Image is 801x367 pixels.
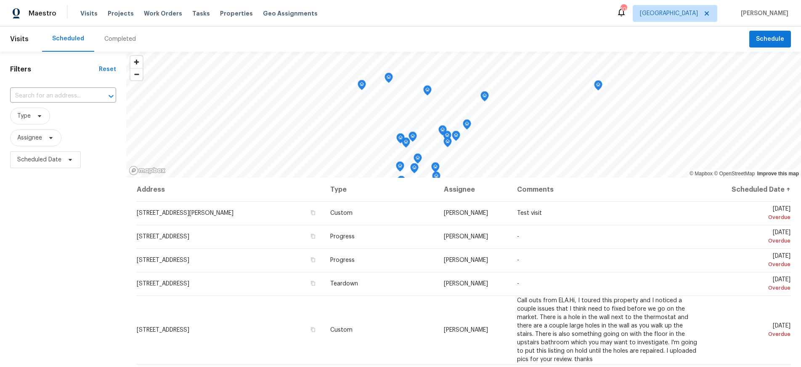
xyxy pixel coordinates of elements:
[99,65,116,74] div: Reset
[330,234,355,240] span: Progress
[690,171,713,177] a: Mapbox
[309,280,317,287] button: Copy Address
[749,31,791,48] button: Schedule
[707,178,791,201] th: Scheduled Date ↑
[714,171,755,177] a: OpenStreetMap
[129,166,166,175] a: Mapbox homepage
[713,260,790,269] div: Overdue
[713,277,790,292] span: [DATE]
[517,298,697,362] span: Call outs from ELA.Hi, I toured this property and I noticed a couple issues that I think need to ...
[220,9,253,18] span: Properties
[126,52,801,178] canvas: Map
[108,9,134,18] span: Projects
[330,257,355,263] span: Progress
[137,281,189,287] span: [STREET_ADDRESS]
[713,206,790,222] span: [DATE]
[621,5,626,13] div: 106
[444,327,488,333] span: [PERSON_NAME]
[396,133,405,146] div: Map marker
[517,210,542,216] span: Test visit
[330,327,353,333] span: Custom
[397,176,406,189] div: Map marker
[130,69,143,80] span: Zoom out
[17,112,31,120] span: Type
[410,163,419,176] div: Map marker
[431,162,440,175] div: Map marker
[52,34,84,43] div: Scheduled
[80,9,98,18] span: Visits
[463,119,471,132] div: Map marker
[10,30,29,48] span: Visits
[137,234,189,240] span: [STREET_ADDRESS]
[385,73,393,86] div: Map marker
[437,178,510,201] th: Assignee
[104,35,136,43] div: Completed
[130,68,143,80] button: Zoom out
[713,230,790,245] span: [DATE]
[480,91,489,104] div: Map marker
[640,9,698,18] span: [GEOGRAPHIC_DATA]
[438,125,447,138] div: Map marker
[330,210,353,216] span: Custom
[144,9,182,18] span: Work Orders
[713,213,790,222] div: Overdue
[443,137,452,150] div: Map marker
[136,178,324,201] th: Address
[324,178,437,201] th: Type
[713,284,790,292] div: Overdue
[17,134,42,142] span: Assignee
[408,132,417,145] div: Map marker
[105,90,117,102] button: Open
[10,65,99,74] h1: Filters
[130,56,143,68] button: Zoom in
[29,9,56,18] span: Maestro
[330,281,358,287] span: Teardown
[452,131,460,144] div: Map marker
[737,9,788,18] span: [PERSON_NAME]
[444,234,488,240] span: [PERSON_NAME]
[263,9,318,18] span: Geo Assignments
[309,209,317,217] button: Copy Address
[137,257,189,263] span: [STREET_ADDRESS]
[444,281,488,287] span: [PERSON_NAME]
[713,323,790,338] span: [DATE]
[444,210,488,216] span: [PERSON_NAME]
[444,257,488,263] span: [PERSON_NAME]
[517,257,519,263] span: -
[517,281,519,287] span: -
[713,253,790,269] span: [DATE]
[309,232,317,240] button: Copy Address
[396,161,404,174] div: Map marker
[713,330,790,338] div: Overdue
[402,137,410,150] div: Map marker
[432,172,440,185] div: Map marker
[757,171,799,177] a: Improve this map
[414,153,422,166] div: Map marker
[423,85,432,98] div: Map marker
[17,156,61,164] span: Scheduled Date
[594,80,602,93] div: Map marker
[358,80,366,93] div: Map marker
[309,256,317,264] button: Copy Address
[192,11,210,16] span: Tasks
[10,90,93,103] input: Search for an address...
[137,210,233,216] span: [STREET_ADDRESS][PERSON_NAME]
[510,178,707,201] th: Comments
[137,327,189,333] span: [STREET_ADDRESS]
[517,234,519,240] span: -
[443,131,451,144] div: Map marker
[309,326,317,333] button: Copy Address
[713,237,790,245] div: Overdue
[756,34,784,45] span: Schedule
